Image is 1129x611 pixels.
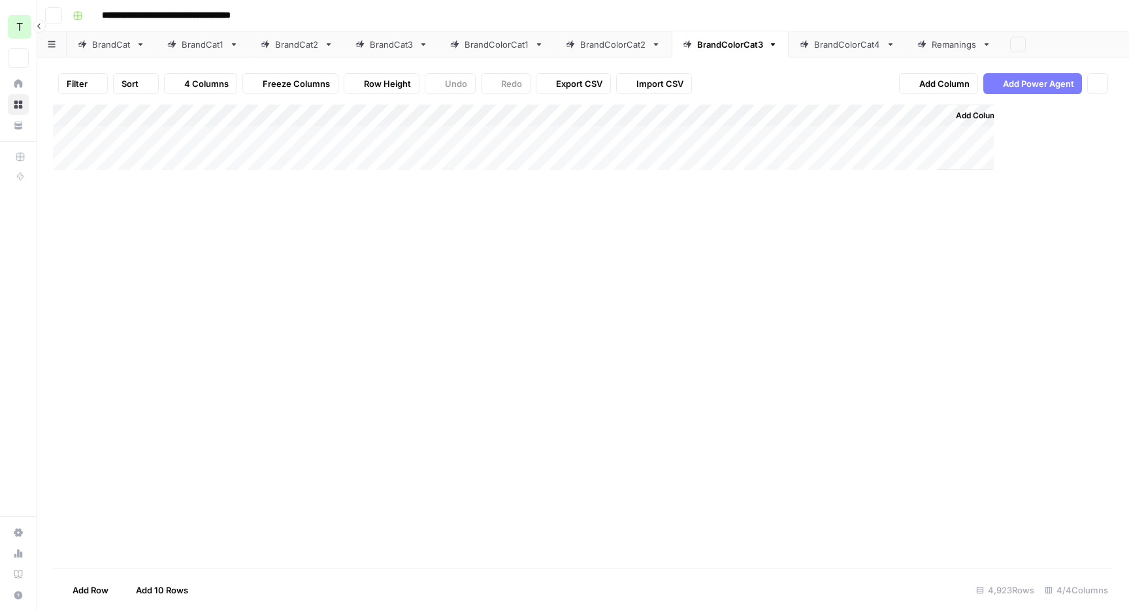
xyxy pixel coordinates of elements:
[616,73,692,94] button: Import CSV
[58,73,108,94] button: Filter
[8,522,29,543] a: Settings
[67,77,88,90] span: Filter
[536,73,611,94] button: Export CSV
[636,77,683,90] span: Import CSV
[73,584,108,597] span: Add Row
[1003,77,1074,90] span: Add Power Agent
[8,94,29,115] a: Browse
[971,580,1039,601] div: 4,923 Rows
[122,77,139,90] span: Sort
[556,77,602,90] span: Export CSV
[672,31,789,58] a: BrandColorCat3
[899,73,978,94] button: Add Column
[983,73,1082,94] button: Add Power Agent
[53,580,116,601] button: Add Row
[263,77,330,90] span: Freeze Columns
[555,31,672,58] a: BrandColorCat2
[242,73,338,94] button: Freeze Columns
[956,110,1002,122] span: Add Column
[370,38,414,51] div: BrandCat3
[501,77,522,90] span: Redo
[8,585,29,606] button: Help + Support
[250,31,344,58] a: BrandCat2
[932,38,977,51] div: Remanings
[8,73,29,94] a: Home
[164,73,237,94] button: 4 Columns
[156,31,250,58] a: BrandCat1
[919,77,970,90] span: Add Column
[364,77,411,90] span: Row Height
[113,73,159,94] button: Sort
[8,564,29,585] a: Learning Hub
[67,31,156,58] a: BrandCat
[425,73,476,94] button: Undo
[182,38,224,51] div: BrandCat1
[16,19,23,35] span: T
[789,31,906,58] a: BrandColorCat4
[116,580,196,601] button: Add 10 Rows
[344,31,439,58] a: BrandCat3
[275,38,319,51] div: BrandCat2
[445,77,467,90] span: Undo
[8,543,29,564] a: Usage
[8,115,29,136] a: Your Data
[439,31,555,58] a: BrandColorCat1
[814,38,881,51] div: BrandColorCat4
[697,38,763,51] div: BrandColorCat3
[465,38,529,51] div: BrandColorCat1
[8,10,29,43] button: Workspace: TY SEO Team
[136,584,188,597] span: Add 10 Rows
[906,31,1002,58] a: Remanings
[92,38,131,51] div: BrandCat
[344,73,419,94] button: Row Height
[481,73,531,94] button: Redo
[1039,580,1113,601] div: 4/4 Columns
[939,107,1007,124] button: Add Column
[184,77,229,90] span: 4 Columns
[580,38,646,51] div: BrandColorCat2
